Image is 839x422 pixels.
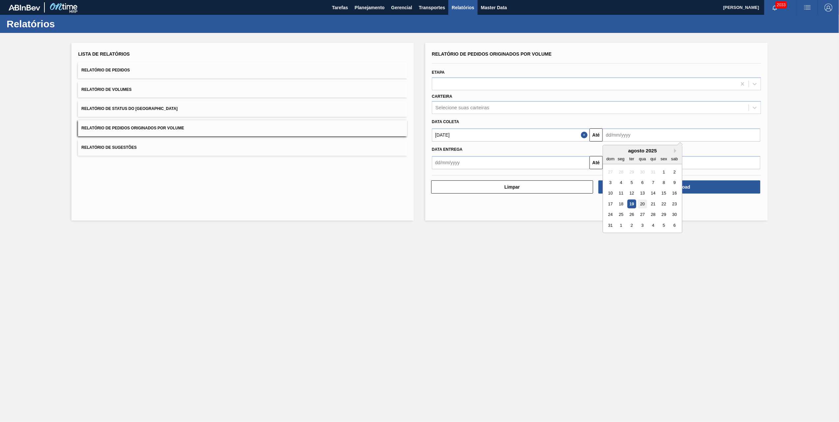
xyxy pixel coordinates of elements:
div: Choose sexta-feira, 5 de setembro de 2025 [659,221,668,230]
div: agosto 2025 [603,148,682,153]
div: Choose sábado, 16 de agosto de 2025 [670,189,679,198]
span: Relatórios [452,4,474,12]
button: Close [581,128,590,142]
div: Choose terça-feira, 12 de agosto de 2025 [627,189,636,198]
div: sab [670,154,679,163]
div: Choose domingo, 10 de agosto de 2025 [606,189,615,198]
button: Relatório de Pedidos Originados por Volume [78,120,407,136]
div: Not available domingo, 27 de julho de 2025 [606,168,615,176]
div: Choose quarta-feira, 20 de agosto de 2025 [638,199,647,208]
div: Choose segunda-feira, 18 de agosto de 2025 [616,199,625,208]
span: Relatório de Volumes [81,87,131,92]
button: Até [590,128,603,142]
img: TNhmsLtSVTkK8tSr43FrP2fwEKptu5GPRR3wAAAABJRU5ErkJggg== [9,5,40,11]
span: Data entrega [432,147,462,152]
div: month 2025-08 [605,167,680,231]
button: Download [598,180,760,194]
span: Lista de Relatórios [78,51,130,57]
label: Carteira [432,94,452,99]
div: Choose segunda-feira, 25 de agosto de 2025 [616,210,625,219]
div: Not available quinta-feira, 31 de julho de 2025 [649,168,658,176]
div: Choose sábado, 2 de agosto de 2025 [670,168,679,176]
div: Choose quarta-feira, 13 de agosto de 2025 [638,189,647,198]
h1: Relatórios [7,20,123,28]
div: Choose domingo, 17 de agosto de 2025 [606,199,615,208]
div: Choose quinta-feira, 28 de agosto de 2025 [649,210,658,219]
div: Choose sexta-feira, 8 de agosto de 2025 [659,178,668,187]
div: Choose domingo, 3 de agosto de 2025 [606,178,615,187]
div: Choose domingo, 31 de agosto de 2025 [606,221,615,230]
button: Relatório de Sugestões [78,140,407,156]
span: Master Data [481,4,507,12]
div: Selecione suas carteiras [435,105,489,111]
div: Choose sábado, 9 de agosto de 2025 [670,178,679,187]
div: Choose sexta-feira, 22 de agosto de 2025 [659,199,668,208]
button: Relatório de Volumes [78,82,407,98]
div: dom [606,154,615,163]
span: Data coleta [432,119,459,124]
span: Relatório de Pedidos [81,68,130,72]
div: Choose sábado, 30 de agosto de 2025 [670,210,679,219]
button: Relatório de Status do [GEOGRAPHIC_DATA] [78,101,407,117]
div: Choose quinta-feira, 21 de agosto de 2025 [649,199,658,208]
div: Choose segunda-feira, 11 de agosto de 2025 [616,189,625,198]
div: Choose quarta-feira, 27 de agosto de 2025 [638,210,647,219]
div: Choose quarta-feira, 6 de agosto de 2025 [638,178,647,187]
img: userActions [803,4,811,12]
label: Etapa [432,70,445,75]
span: Relatório de Pedidos Originados por Volume [432,51,552,57]
input: dd/mm/yyyy [432,128,590,142]
div: Choose sexta-feira, 1 de agosto de 2025 [659,168,668,176]
div: Choose sábado, 23 de agosto de 2025 [670,199,679,208]
div: qui [649,154,658,163]
div: Choose sexta-feira, 15 de agosto de 2025 [659,189,668,198]
div: Choose sexta-feira, 29 de agosto de 2025 [659,210,668,219]
div: sex [659,154,668,163]
button: Relatório de Pedidos [78,62,407,78]
div: Choose quinta-feira, 4 de setembro de 2025 [649,221,658,230]
div: Choose sábado, 6 de setembro de 2025 [670,221,679,230]
div: Choose quinta-feira, 14 de agosto de 2025 [649,189,658,198]
span: Relatório de Sugestões [81,145,137,150]
div: ter [627,154,636,163]
span: Relatório de Pedidos Originados por Volume [81,126,184,130]
button: Até [590,156,603,169]
div: Choose quinta-feira, 7 de agosto de 2025 [649,178,658,187]
div: Choose terça-feira, 26 de agosto de 2025 [627,210,636,219]
div: qua [638,154,647,163]
span: Relatório de Status do [GEOGRAPHIC_DATA] [81,106,177,111]
input: dd/mm/yyyy [603,128,760,142]
button: Next Month [674,148,679,153]
div: Choose terça-feira, 2 de setembro de 2025 [627,221,636,230]
button: Limpar [431,180,593,194]
span: Tarefas [332,4,348,12]
span: Gerencial [391,4,412,12]
span: Planejamento [354,4,384,12]
div: Choose segunda-feira, 1 de setembro de 2025 [616,221,625,230]
div: Not available segunda-feira, 28 de julho de 2025 [616,168,625,176]
div: Choose terça-feira, 19 de agosto de 2025 [627,199,636,208]
span: 2033 [775,1,787,9]
div: Not available quarta-feira, 30 de julho de 2025 [638,168,647,176]
div: Choose domingo, 24 de agosto de 2025 [606,210,615,219]
button: Notificações [764,3,785,12]
div: seg [616,154,625,163]
div: Choose terça-feira, 5 de agosto de 2025 [627,178,636,187]
img: Logout [825,4,832,12]
div: Choose quarta-feira, 3 de setembro de 2025 [638,221,647,230]
input: dd/mm/yyyy [432,156,590,169]
div: Not available terça-feira, 29 de julho de 2025 [627,168,636,176]
span: Transportes [419,4,445,12]
div: Choose segunda-feira, 4 de agosto de 2025 [616,178,625,187]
